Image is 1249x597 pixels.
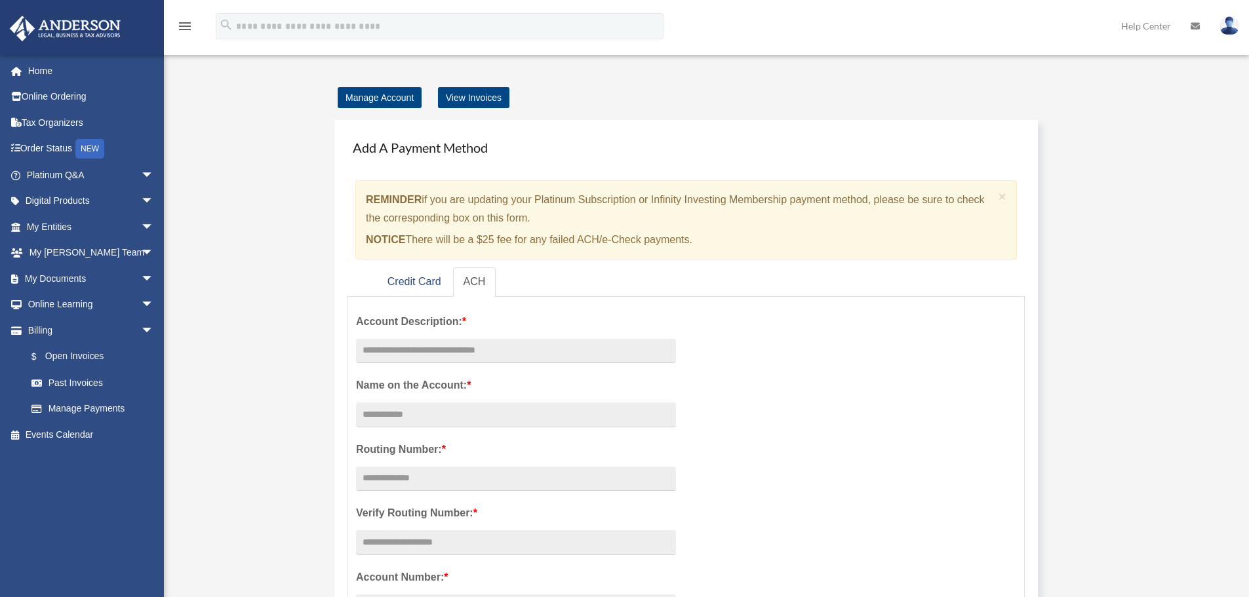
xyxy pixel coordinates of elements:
[1219,16,1239,35] img: User Pic
[39,349,45,365] span: $
[356,504,676,522] label: Verify Routing Number:
[141,265,167,292] span: arrow_drop_down
[9,421,174,448] a: Events Calendar
[75,139,104,159] div: NEW
[18,396,167,422] a: Manage Payments
[9,265,174,292] a: My Documentsarrow_drop_down
[9,162,174,188] a: Platinum Q&Aarrow_drop_down
[356,440,676,459] label: Routing Number:
[999,189,1007,203] button: Close
[141,292,167,318] span: arrow_drop_down
[9,292,174,318] a: Online Learningarrow_drop_down
[9,109,174,136] a: Tax Organizers
[18,343,174,370] a: $Open Invoices
[9,240,174,266] a: My [PERSON_NAME] Teamarrow_drop_down
[141,162,167,189] span: arrow_drop_down
[9,188,174,214] a: Digital Productsarrow_drop_down
[219,18,233,32] i: search
[999,189,1007,204] span: ×
[338,87,422,108] a: Manage Account
[356,313,676,331] label: Account Description:
[9,136,174,163] a: Order StatusNEW
[356,568,676,587] label: Account Number:
[9,214,174,240] a: My Entitiesarrow_drop_down
[366,194,422,205] strong: REMINDER
[141,317,167,344] span: arrow_drop_down
[355,180,1017,260] div: if you are updating your Platinum Subscription or Infinity Investing Membership payment method, p...
[377,267,452,297] a: Credit Card
[177,18,193,34] i: menu
[9,84,174,110] a: Online Ordering
[141,188,167,215] span: arrow_drop_down
[9,317,174,343] a: Billingarrow_drop_down
[6,16,125,41] img: Anderson Advisors Platinum Portal
[177,23,193,34] a: menu
[366,234,405,245] strong: NOTICE
[347,133,1025,162] h4: Add A Payment Method
[141,214,167,241] span: arrow_drop_down
[438,87,509,108] a: View Invoices
[18,370,174,396] a: Past Invoices
[366,231,993,249] p: There will be a $25 fee for any failed ACH/e-Check payments.
[141,240,167,267] span: arrow_drop_down
[356,376,676,395] label: Name on the Account:
[9,58,174,84] a: Home
[453,267,496,297] a: ACH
